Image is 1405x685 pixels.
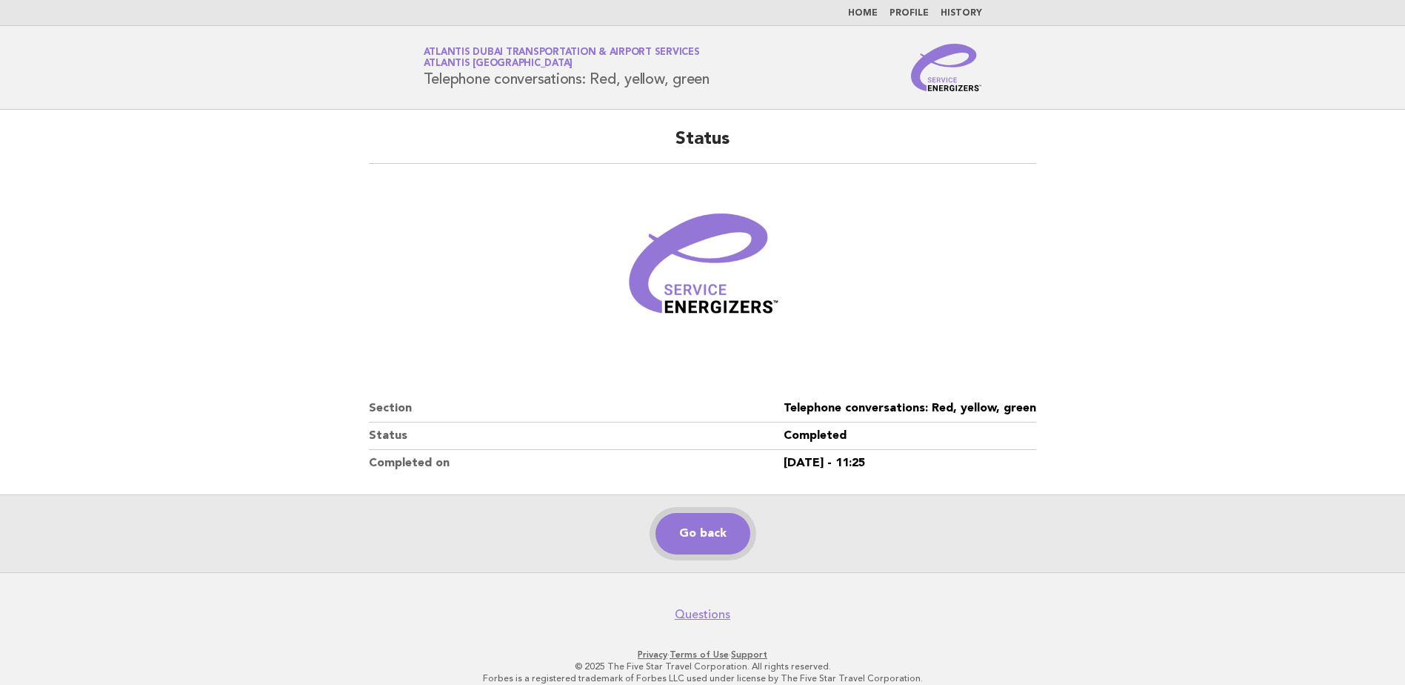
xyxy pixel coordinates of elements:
[369,423,784,450] dt: Status
[369,128,1036,164] h2: Status
[655,513,750,555] a: Go back
[250,649,1156,661] p: · ·
[784,395,1036,423] dd: Telephone conversations: Red, yellow, green
[424,48,710,87] h1: Telephone conversations: Red, yellow, green
[369,450,784,477] dt: Completed on
[638,649,667,660] a: Privacy
[848,9,878,18] a: Home
[784,450,1036,477] dd: [DATE] - 11:25
[675,607,730,622] a: Questions
[911,44,982,91] img: Service Energizers
[784,423,1036,450] dd: Completed
[250,661,1156,672] p: © 2025 The Five Star Travel Corporation. All rights reserved.
[424,47,700,68] a: Atlantis Dubai Transportation & Airport ServicesAtlantis [GEOGRAPHIC_DATA]
[250,672,1156,684] p: Forbes is a registered trademark of Forbes LLC used under license by The Five Star Travel Corpora...
[369,395,784,423] dt: Section
[614,182,792,360] img: Verified
[670,649,729,660] a: Terms of Use
[731,649,767,660] a: Support
[424,59,573,69] span: Atlantis [GEOGRAPHIC_DATA]
[890,9,929,18] a: Profile
[941,9,982,18] a: History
